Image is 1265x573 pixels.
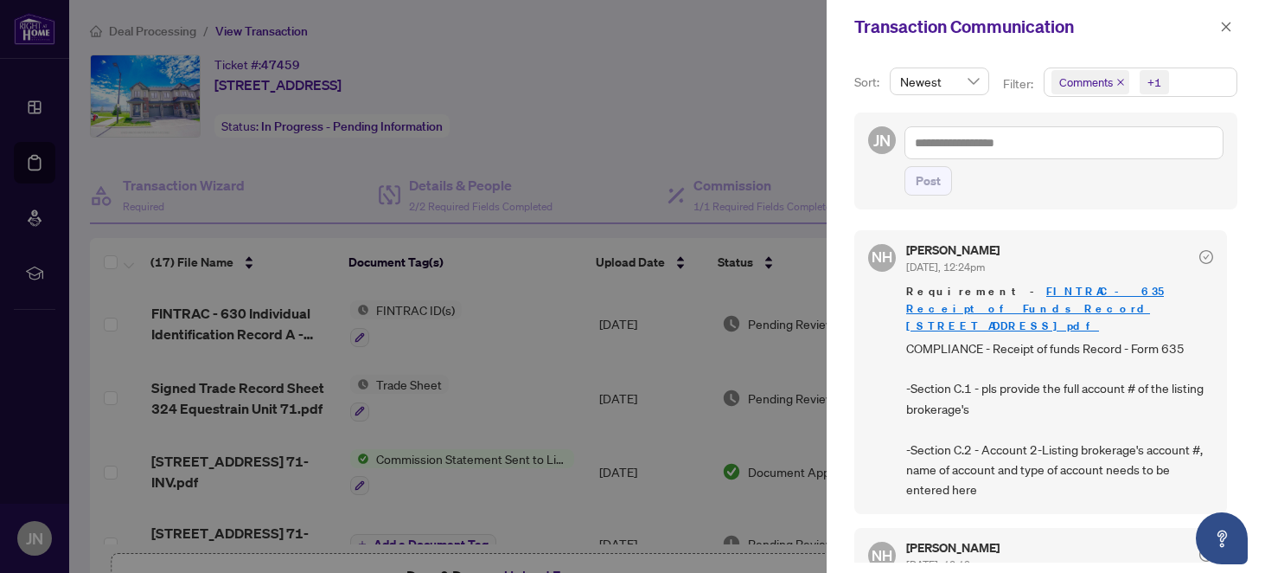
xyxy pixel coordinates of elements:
[873,128,891,152] span: JN
[872,246,892,268] span: NH
[854,73,883,92] p: Sort:
[906,244,1000,256] h5: [PERSON_NAME]
[1003,74,1036,93] p: Filter:
[872,544,892,567] span: NH
[1147,74,1161,91] div: +1
[906,283,1213,335] span: Requirement -
[906,338,1213,500] span: COMPLIANCE - Receipt of funds Record - Form 635 -Section C.1 - pls provide the full account # of ...
[906,558,985,571] span: [DATE], 12:19pm
[1059,74,1113,91] span: Comments
[900,68,979,94] span: Newest
[906,261,985,274] span: [DATE], 12:24pm
[1220,21,1232,33] span: close
[1196,512,1248,564] button: Open asap
[904,166,952,196] button: Post
[1199,548,1213,562] span: check-circle
[1051,70,1129,94] span: Comments
[854,14,1215,40] div: Transaction Communication
[1116,78,1125,87] span: close
[906,284,1164,333] a: FINTRAC - 635 Receipt of Funds Record [STREET_ADDRESS]pdf
[1199,250,1213,264] span: check-circle
[906,542,1000,554] h5: [PERSON_NAME]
